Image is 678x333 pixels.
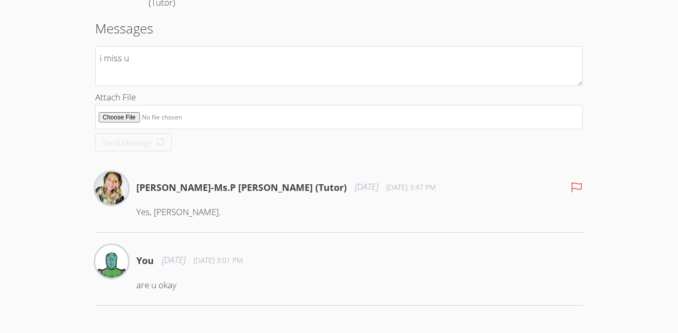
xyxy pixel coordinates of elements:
[386,182,436,192] span: [DATE] 3:47 PM
[136,180,347,195] h4: [PERSON_NAME]-Ms.P [PERSON_NAME] (Tutor)
[95,105,583,129] input: Attach File
[355,180,378,195] span: [DATE]
[193,255,243,266] span: [DATE] 3:01 PM
[136,278,583,293] p: are u okay
[136,205,583,220] p: Yes, [PERSON_NAME].
[95,133,172,151] button: Send Message
[95,91,136,103] span: Attach File
[95,172,128,205] img: Priscilla-Ms.P Hardaway
[102,137,152,148] span: Send Message
[162,253,185,268] span: [DATE]
[95,245,128,278] img: Elias Ponce
[95,19,583,38] h2: Messages
[95,46,583,86] textarea: i miss u
[136,253,154,268] h4: You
